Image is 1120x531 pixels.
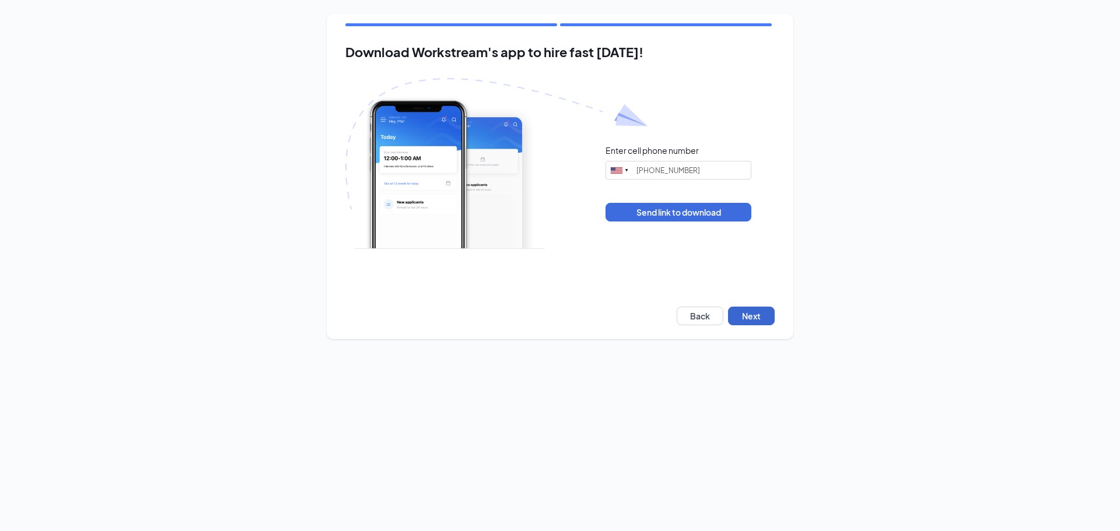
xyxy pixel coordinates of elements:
[606,161,633,179] div: United States: +1
[605,161,751,180] input: (201) 555-0123
[605,203,751,221] button: Send link to download
[677,307,723,325] button: Back
[728,307,775,325] button: Next
[345,78,647,249] img: Download Workstream's app with paper plane
[605,145,699,156] div: Enter cell phone number
[345,45,775,59] h2: Download Workstream's app to hire fast [DATE]!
